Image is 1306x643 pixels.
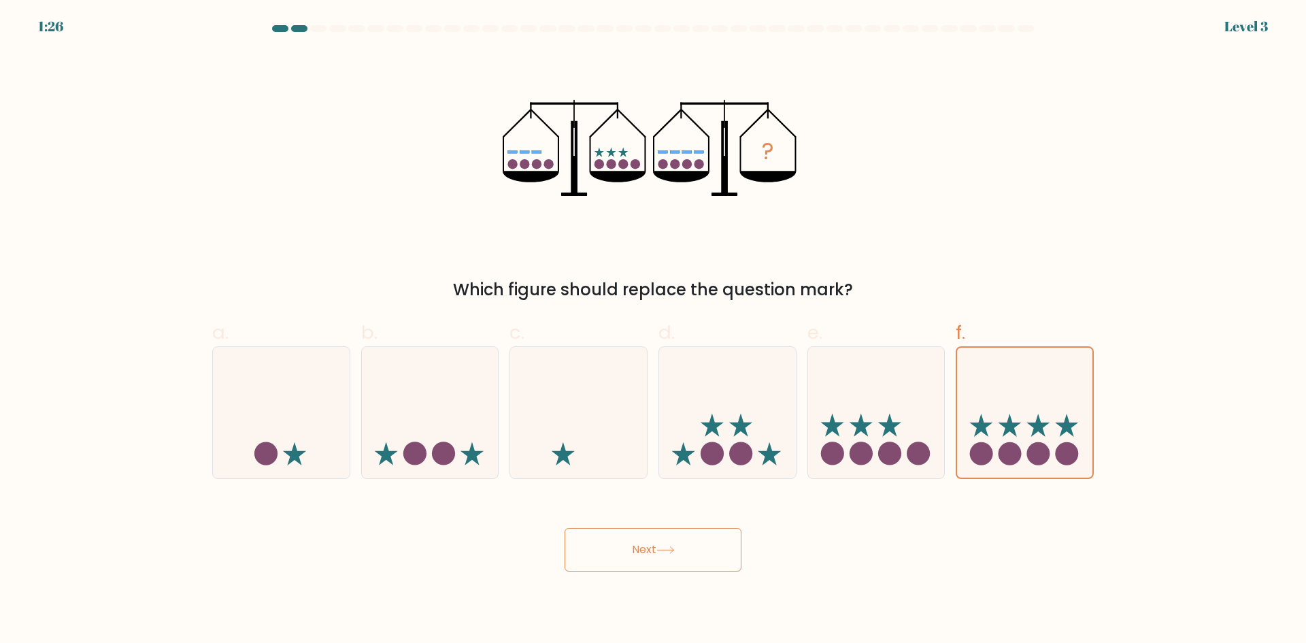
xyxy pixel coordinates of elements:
span: d. [658,319,675,346]
span: c. [509,319,524,346]
tspan: ? [762,135,774,167]
span: e. [807,319,822,346]
div: Level 3 [1224,16,1268,37]
span: a. [212,319,229,346]
span: b. [361,319,378,346]
span: f. [956,319,965,346]
div: Which figure should replace the question mark? [220,278,1086,302]
div: 1:26 [38,16,63,37]
button: Next [565,528,741,572]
